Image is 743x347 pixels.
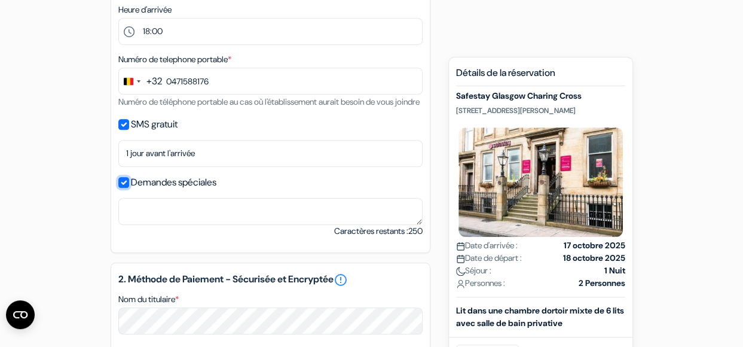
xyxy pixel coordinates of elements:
div: +32 [146,74,162,89]
button: Ouvrir le widget CMP [6,300,35,329]
h5: 2. Méthode de Paiement - Sécurisée et Encryptée [118,273,423,287]
p: [STREET_ADDRESS][PERSON_NAME] [456,106,625,115]
small: Caractères restants : [334,225,423,238]
span: Personnes : [456,277,505,290]
h5: Détails de la réservation [456,67,625,86]
input: 470 12 34 56 [118,68,423,95]
label: SMS gratuit [131,116,178,133]
strong: 17 octobre 2025 [564,239,625,252]
button: Change country, selected Belgium (+32) [119,68,162,94]
img: calendar.svg [456,242,465,251]
strong: 1 Nuit [604,264,625,277]
a: error_outline [334,273,348,287]
img: moon.svg [456,267,465,276]
span: Date de départ : [456,252,522,264]
span: 250 [408,226,423,236]
span: Séjour : [456,264,491,277]
h5: Safestay Glasgow Charing Cross [456,91,625,101]
span: Date d'arrivée : [456,239,518,252]
label: Demandes spéciales [131,174,216,191]
strong: 18 octobre 2025 [563,252,625,264]
label: Numéro de telephone portable [118,53,231,66]
label: Nom du titulaire [118,293,179,306]
small: Numéro de téléphone portable au cas où l'établissement aurait besoin de vous joindre [118,96,420,107]
b: Lit dans une chambre dortoir mixte de 6 lits avec salle de bain privative [456,305,624,328]
strong: 2 Personnes [579,277,625,290]
img: user_icon.svg [456,279,465,288]
img: calendar.svg [456,254,465,263]
label: Heure d'arrivée [118,4,172,16]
